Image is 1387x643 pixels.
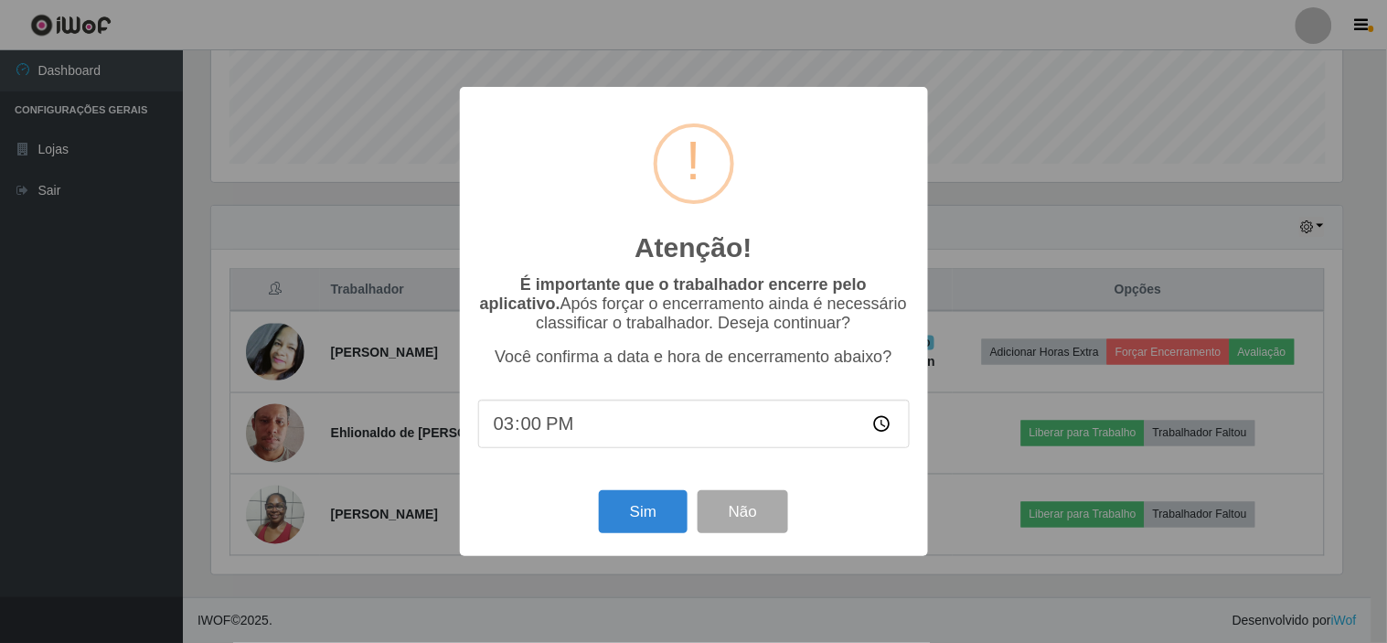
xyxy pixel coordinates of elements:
button: Não [698,490,788,533]
p: Você confirma a data e hora de encerramento abaixo? [478,348,910,367]
b: É importante que o trabalhador encerre pelo aplicativo. [480,275,867,313]
h2: Atenção! [635,231,752,264]
p: Após forçar o encerramento ainda é necessário classificar o trabalhador. Deseja continuar? [478,275,910,333]
button: Sim [599,490,688,533]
